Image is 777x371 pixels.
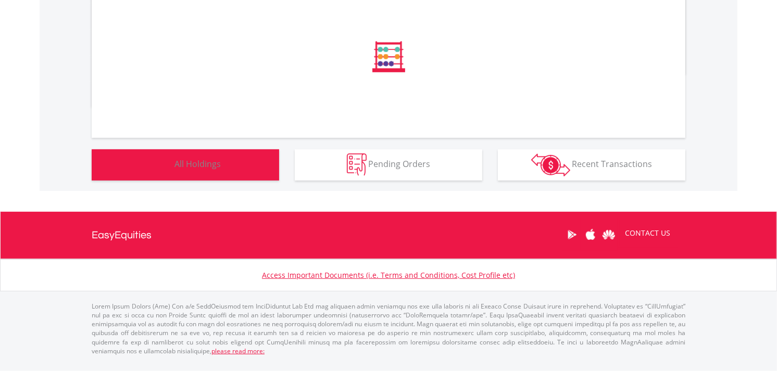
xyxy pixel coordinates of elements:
[347,153,367,176] img: pending_instructions-wht.png
[150,153,172,176] img: holdings-wht.png
[92,302,685,355] p: Lorem Ipsum Dolors (Ame) Con a/e SeddOeiusmod tem InciDiduntut Lab Etd mag aliquaen admin veniamq...
[92,212,152,259] a: EasyEquities
[563,219,581,251] a: Google Play
[262,270,515,280] a: Access Important Documents (i.e. Terms and Conditions, Cost Profile etc)
[369,158,431,170] span: Pending Orders
[211,347,265,355] a: please read more:
[92,149,279,181] button: All Holdings
[599,219,618,251] a: Huawei
[498,149,685,181] button: Recent Transactions
[174,158,221,170] span: All Holdings
[572,158,653,170] span: Recent Transactions
[581,219,599,251] a: Apple
[531,153,570,176] img: transactions-zar-wht.png
[618,219,678,248] a: CONTACT US
[295,149,482,181] button: Pending Orders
